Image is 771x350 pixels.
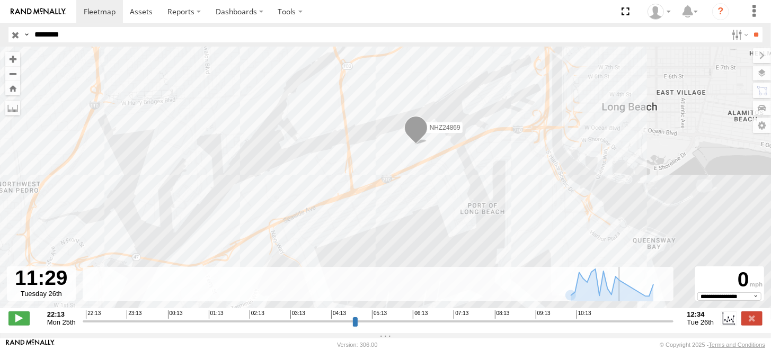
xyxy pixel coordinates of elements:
div: Zulema McIntosch [644,4,675,20]
span: 06:13 [413,310,428,319]
label: Close [741,311,763,325]
span: 05:13 [372,310,387,319]
span: 04:13 [331,310,346,319]
label: Play/Stop [8,311,30,325]
span: NHZ24869 [429,124,460,131]
label: Map Settings [753,118,771,133]
span: 00:13 [168,310,183,319]
label: Measure [5,101,20,115]
button: Zoom out [5,66,20,81]
div: 0 [697,268,763,292]
a: Visit our Website [6,339,55,350]
div: Version: 306.00 [337,342,377,348]
span: Mon 25th Aug 2025 [47,318,76,326]
strong: 22:13 [47,310,76,318]
span: 23:13 [127,310,141,319]
label: Search Query [22,27,31,42]
span: 10:13 [577,310,591,319]
strong: 12:34 [687,310,714,318]
div: © Copyright 2025 - [660,342,765,348]
button: Zoom Home [5,81,20,95]
span: Tue 26th Aug 2025 [687,318,714,326]
span: 01:13 [209,310,224,319]
span: 02:13 [250,310,264,319]
span: 07:13 [454,310,468,319]
a: Terms and Conditions [709,342,765,348]
span: 08:13 [495,310,510,319]
i: ? [712,3,729,20]
span: 09:13 [536,310,551,319]
img: rand-logo.svg [11,8,66,15]
span: 03:13 [290,310,305,319]
span: 22:13 [86,310,101,319]
label: Search Filter Options [728,27,750,42]
button: Zoom in [5,52,20,66]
